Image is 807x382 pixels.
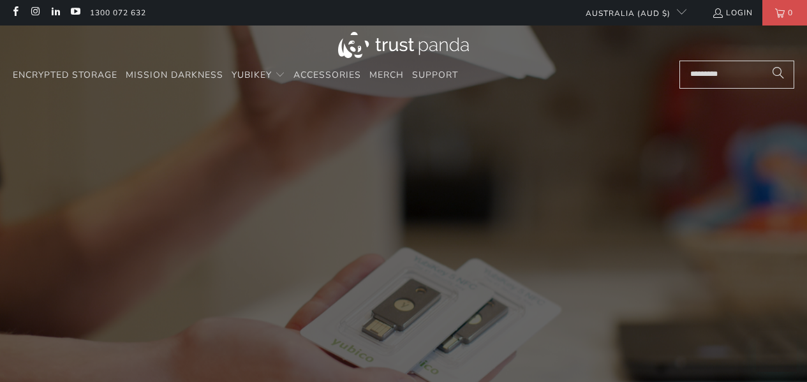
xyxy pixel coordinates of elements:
[412,69,458,81] span: Support
[762,61,794,89] button: Search
[70,8,80,18] a: Trust Panda Australia on YouTube
[90,6,146,20] a: 1300 072 632
[369,61,404,91] a: Merch
[50,8,61,18] a: Trust Panda Australia on LinkedIn
[13,69,117,81] span: Encrypted Storage
[679,61,794,89] input: Search...
[126,61,223,91] a: Mission Darkness
[232,61,285,91] summary: YubiKey
[29,8,40,18] a: Trust Panda Australia on Instagram
[13,61,458,91] nav: Translation missing: en.navigation.header.main_nav
[712,6,753,20] a: Login
[10,8,20,18] a: Trust Panda Australia on Facebook
[293,69,361,81] span: Accessories
[756,331,797,372] iframe: Button to launch messaging window
[338,32,469,58] img: Trust Panda Australia
[13,61,117,91] a: Encrypted Storage
[293,61,361,91] a: Accessories
[369,69,404,81] span: Merch
[126,69,223,81] span: Mission Darkness
[412,61,458,91] a: Support
[232,69,272,81] span: YubiKey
